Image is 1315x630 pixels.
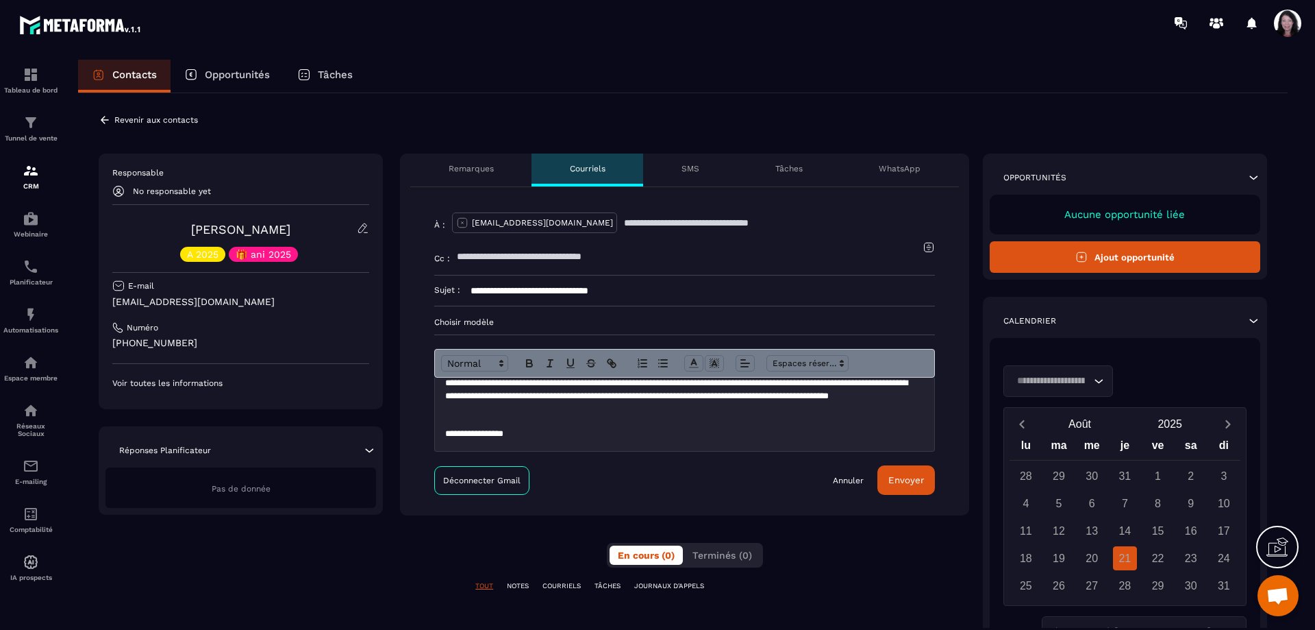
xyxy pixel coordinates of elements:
[1035,412,1125,436] button: Open months overlay
[1014,464,1038,488] div: 28
[542,581,581,591] p: COURRIELS
[1146,464,1170,488] div: 1
[1047,519,1071,543] div: 12
[434,219,445,230] p: À :
[1080,574,1104,598] div: 27
[3,104,58,152] a: formationformationTunnel de vente
[1113,546,1137,570] div: 21
[127,322,158,333] p: Numéro
[1010,436,1042,460] div: lu
[1080,464,1104,488] div: 30
[475,581,493,591] p: TOUT
[3,134,58,142] p: Tunnel de vente
[3,344,58,392] a: automationsautomationsEspace membre
[1179,464,1203,488] div: 2
[1042,436,1075,460] div: ma
[434,284,460,295] p: Sujet :
[191,222,290,237] a: [PERSON_NAME]
[1212,574,1236,598] div: 31
[1113,492,1137,516] div: 7
[3,326,58,334] p: Automatisations
[133,186,211,196] p: No responsable yet
[3,392,58,448] a: social-networksocial-networkRéseaux Sociaux
[1179,519,1203,543] div: 16
[3,526,58,533] p: Comptabilité
[1207,436,1240,460] div: di
[3,574,58,581] p: IA prospects
[1047,464,1071,488] div: 29
[3,56,58,104] a: formationformationTableau de bord
[112,378,369,389] p: Voir toutes les informations
[3,230,58,238] p: Webinaire
[692,550,752,561] span: Terminés (0)
[112,295,369,308] p: [EMAIL_ADDRESS][DOMAIN_NAME]
[1212,519,1236,543] div: 17
[1146,519,1170,543] div: 15
[1003,172,1066,183] p: Opportunités
[1003,315,1056,326] p: Calendrier
[1146,492,1170,516] div: 8
[684,546,760,565] button: Terminés (0)
[1113,519,1137,543] div: 14
[1003,365,1113,397] div: Search for option
[1179,492,1203,516] div: 9
[23,306,39,323] img: automations
[1047,546,1071,570] div: 19
[112,167,369,178] p: Responsable
[507,581,529,591] p: NOTES
[634,581,704,591] p: JOURNAUX D'APPELS
[990,241,1260,273] button: Ajout opportunité
[1179,574,1203,598] div: 30
[3,278,58,286] p: Planificateur
[212,484,271,494] span: Pas de donnée
[23,458,39,474] img: email
[1010,464,1240,598] div: Calendar days
[23,258,39,275] img: scheduler
[23,66,39,83] img: formation
[1108,436,1141,460] div: je
[119,445,211,456] p: Réponses Planificateur
[128,280,154,291] p: E-mail
[3,86,58,94] p: Tableau de bord
[1257,575,1299,616] a: Ouvrir le chat
[171,60,284,93] a: Opportunités
[3,248,58,296] a: schedulerschedulerPlanificateur
[1125,412,1215,436] button: Open years overlay
[3,422,58,437] p: Réseaux Sociaux
[1212,546,1236,570] div: 24
[3,374,58,382] p: Espace membre
[236,250,291,259] p: 🎁 ani 2025
[1014,546,1038,570] div: 18
[1146,546,1170,570] div: 22
[112,337,369,350] p: [PHONE_NUMBER]
[205,69,270,81] p: Opportunités
[1113,464,1137,488] div: 31
[1014,574,1038,598] div: 25
[1212,464,1236,488] div: 3
[1080,519,1104,543] div: 13
[78,60,171,93] a: Contacts
[19,12,142,37] img: logo
[610,546,683,565] button: En cours (0)
[3,182,58,190] p: CRM
[879,163,920,174] p: WhatsApp
[1146,574,1170,598] div: 29
[284,60,366,93] a: Tâches
[1010,436,1240,598] div: Calendar wrapper
[434,317,935,328] p: Choisir modèle
[449,163,494,174] p: Remarques
[1010,415,1035,433] button: Previous month
[434,253,450,264] p: Cc :
[877,465,935,495] button: Envoyer
[3,152,58,200] a: formationformationCRM
[1113,574,1137,598] div: 28
[570,163,605,174] p: Courriels
[1080,546,1104,570] div: 20
[1080,492,1104,516] div: 6
[1014,492,1038,516] div: 4
[1215,415,1240,433] button: Next month
[594,581,621,591] p: TÂCHES
[618,550,675,561] span: En cours (0)
[187,250,218,259] p: A 2025
[1179,546,1203,570] div: 23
